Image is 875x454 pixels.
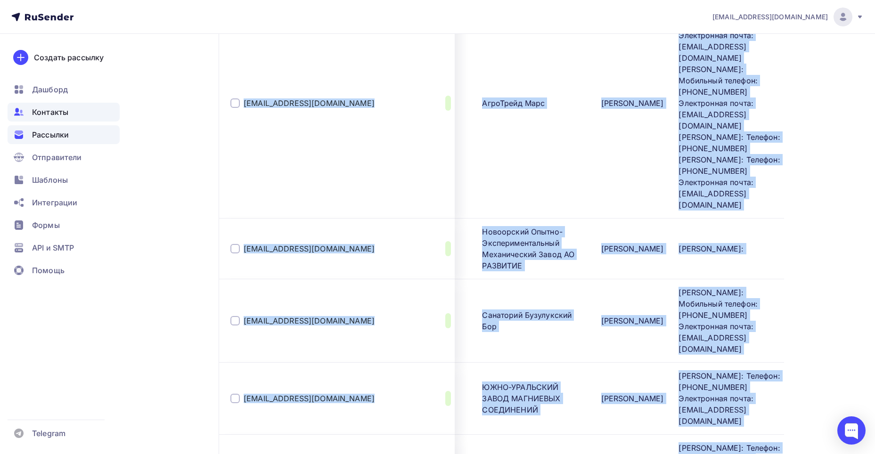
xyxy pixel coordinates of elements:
span: Отправители [32,152,82,163]
div: [PERSON_NAME] [601,243,664,254]
a: Рассылки [8,125,120,144]
span: API и SMTP [32,242,74,253]
div: Новоорский Опытно-Экспериментальный Механический Завод АО РАЗВИТИЕ [482,226,586,271]
span: Формы [32,219,60,231]
a: [EMAIL_ADDRESS][DOMAIN_NAME] [244,316,375,325]
div: [PERSON_NAME]: Телефон: [PHONE_NUMBER] Электронная почта: [EMAIL_ADDRESS][DOMAIN_NAME] [679,370,789,427]
span: Шаблоны [32,174,68,186]
a: Отправители [8,148,120,167]
a: Формы [8,216,120,235]
div: Санаторий Бузулукский Бор [482,309,586,332]
div: Создать рассылку [34,52,104,63]
div: [PERSON_NAME]: Мобильный телефон: [PHONE_NUMBER] Электронная почта: [EMAIL_ADDRESS][DOMAIN_NAME] [679,287,789,355]
span: Дашборд [32,84,68,95]
a: Шаблоны [8,170,120,189]
span: Интеграции [32,197,77,208]
a: [EMAIL_ADDRESS][DOMAIN_NAME] [244,244,375,253]
a: [EMAIL_ADDRESS][DOMAIN_NAME] [712,8,864,26]
div: [PERSON_NAME]: [679,243,744,254]
span: Контакты [32,106,68,118]
div: АгроТрейд Марс [482,97,545,109]
span: Рассылки [32,129,69,140]
a: Контакты [8,103,120,122]
div: [PERSON_NAME] [601,315,664,326]
span: Telegram [32,428,65,439]
div: ЮЖНО-УРАЛЬСКИЙ ЗАВОД МАГНИЕВЫХ СОЕДИНЕНИЙ [482,381,586,415]
div: [PERSON_NAME] [601,97,664,109]
a: [EMAIL_ADDRESS][DOMAIN_NAME] [244,98,375,108]
a: [EMAIL_ADDRESS][DOMAIN_NAME] [244,394,375,403]
span: [EMAIL_ADDRESS][DOMAIN_NAME] [712,12,828,22]
a: Дашборд [8,80,120,99]
div: [PERSON_NAME] [601,393,664,404]
span: Помощь [32,265,65,276]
